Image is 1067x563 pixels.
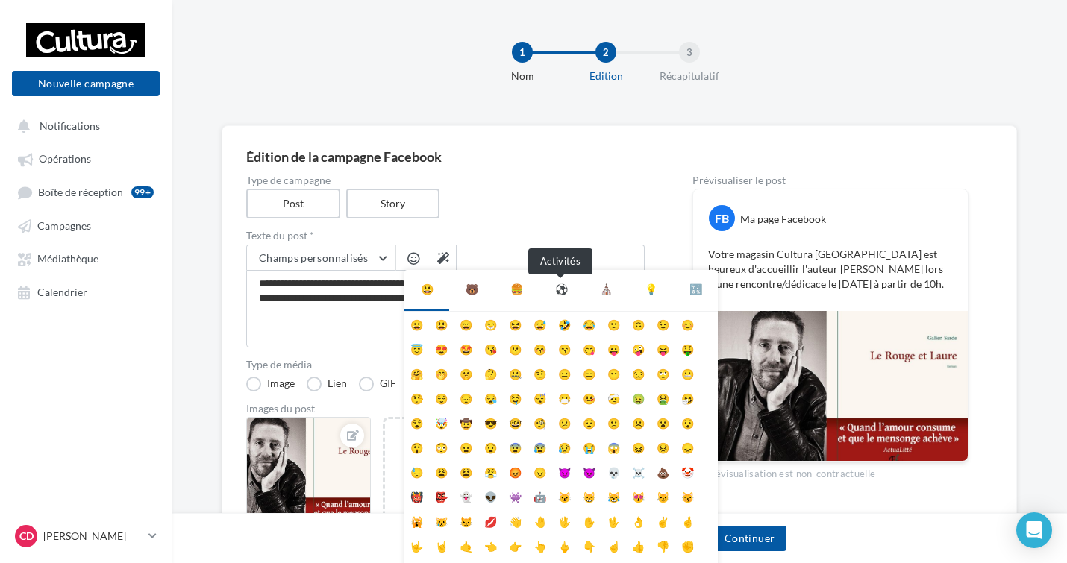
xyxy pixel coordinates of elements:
[528,386,552,410] li: 😴
[404,361,429,386] li: 🤗
[651,484,675,509] li: 😼
[512,42,533,63] div: 1
[246,150,992,163] div: Édition de la campagne Facebook
[404,533,429,558] li: 🤟
[601,435,626,459] li: 😱
[626,386,651,410] li: 🤢
[404,336,429,361] li: 😇
[19,529,34,544] span: CD
[651,509,675,533] li: ✌
[675,410,700,435] li: 😯
[9,278,163,305] a: Calendrier
[38,186,123,198] span: Boîte de réception
[246,175,645,186] label: Type de campagne
[9,178,163,206] a: Boîte de réception99+
[577,361,601,386] li: 😑
[626,509,651,533] li: 👌
[601,336,626,361] li: 😛
[404,386,429,410] li: 🤥
[528,312,552,336] li: 😅
[651,336,675,361] li: 😝
[478,336,503,361] li: 😘
[601,410,626,435] li: 🙁
[552,509,577,533] li: 🖐
[246,230,645,241] label: Texte du post *
[528,336,552,361] li: 😚
[651,533,675,558] li: 👎
[577,410,601,435] li: 😟
[37,253,98,265] span: Médiathèque
[454,533,478,558] li: 🤙
[651,435,675,459] li: 😣
[626,312,651,336] li: 🙃
[346,189,440,218] label: Story
[577,533,601,558] li: 👇
[601,386,626,410] li: 🤕
[404,509,429,533] li: 🙀
[478,410,503,435] li: 😎
[651,312,675,336] li: 😉
[9,112,157,139] button: Notifications
[692,175,969,186] div: Prévisualiser le post
[577,509,601,533] li: ✋
[510,282,523,297] div: 🍔
[601,361,626,386] li: 😶
[404,312,429,336] li: 😀
[528,509,552,533] li: 🤚
[692,462,969,481] div: La prévisualisation est non-contractuelle
[478,386,503,410] li: 😪
[404,459,429,484] li: 😓
[12,522,160,550] a: CD [PERSON_NAME]
[359,377,396,391] label: GIF
[246,377,295,391] label: Image
[528,533,552,558] li: 👆
[429,386,454,410] li: 😌
[478,361,503,386] li: 🤔
[503,361,528,386] li: 🤐
[454,336,478,361] li: 🤩
[601,459,626,484] li: 💀
[9,145,163,172] a: Opérations
[259,251,368,264] span: Champs personnalisés
[454,312,478,336] li: 😄
[600,282,613,297] div: ⛪
[577,312,601,336] li: 😂
[429,336,454,361] li: 😍
[577,336,601,361] li: 😋
[454,361,478,386] li: 🤫
[528,459,552,484] li: 😠
[404,484,429,509] li: 👹
[454,459,478,484] li: 😫
[9,245,163,271] a: Médiathèque
[740,212,826,227] div: Ma page Facebook
[421,282,434,297] div: 😃
[454,435,478,459] li: 😦
[651,361,675,386] li: 🙄
[601,533,626,558] li: ☝
[9,212,163,239] a: Campagnes
[429,509,454,533] li: 😿
[478,459,503,484] li: 😤
[307,377,347,391] label: Lien
[528,361,552,386] li: 🤨
[642,69,737,84] div: Récapitulatif
[528,435,552,459] li: 😰
[429,459,454,484] li: 😩
[503,533,528,558] li: 👉
[552,312,577,336] li: 🤣
[558,69,654,84] div: Edition
[675,533,700,558] li: ✊
[404,410,429,435] li: 😵
[601,484,626,509] li: 😹
[552,484,577,509] li: 😺
[454,386,478,410] li: 😔
[246,189,340,218] label: Post
[555,282,568,297] div: ⚽
[626,459,651,484] li: ☠️
[708,247,953,292] p: Votre magasin Cultura [GEOGRAPHIC_DATA] est heureux d'accueillir l'auteur [PERSON_NAME] lors d'un...
[246,403,645,414] div: Images du post
[601,509,626,533] li: 🖖
[626,410,651,435] li: ☹️
[503,386,528,410] li: 🤤
[675,459,700,484] li: 🤡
